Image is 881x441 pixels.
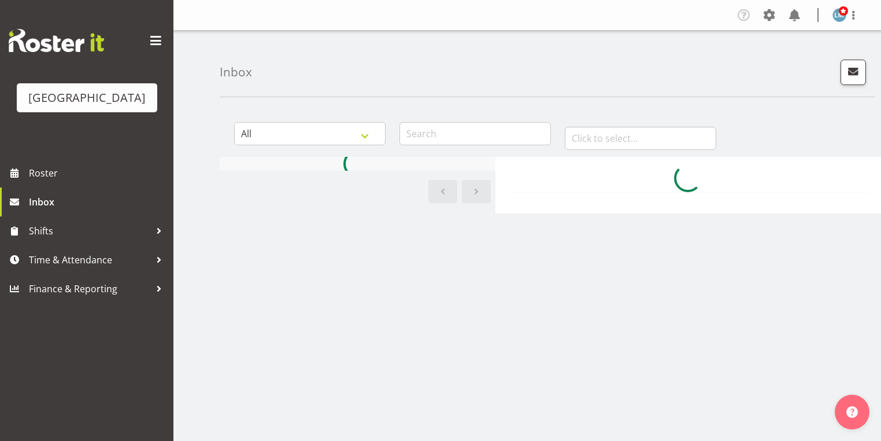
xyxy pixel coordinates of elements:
[28,89,146,106] div: [GEOGRAPHIC_DATA]
[399,122,551,145] input: Search
[29,164,168,182] span: Roster
[462,180,491,203] a: Next page
[565,127,716,150] input: Click to select...
[832,8,846,22] img: lesley-mckenzie127.jpg
[846,406,858,418] img: help-xxl-2.png
[9,29,104,52] img: Rosterit website logo
[220,65,252,79] h4: Inbox
[29,251,150,269] span: Time & Attendance
[29,222,150,240] span: Shifts
[29,280,150,297] span: Finance & Reporting
[29,193,168,211] span: Inbox
[428,180,457,203] a: Previous page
